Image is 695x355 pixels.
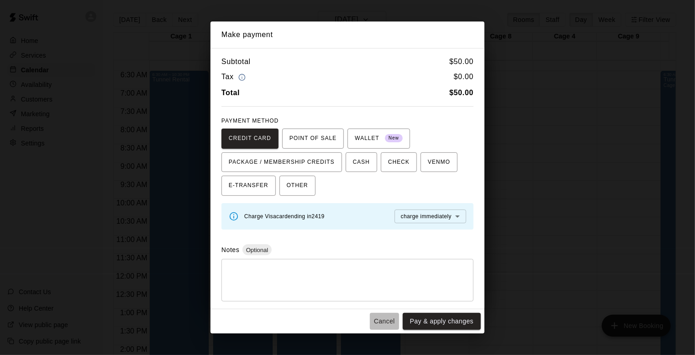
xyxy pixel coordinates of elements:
h6: $ 50.00 [449,56,474,68]
span: Charge Visa card ending in 2419 [244,213,325,220]
h6: Tax [221,71,248,83]
span: CHECK [388,155,410,170]
span: CREDIT CARD [229,131,271,146]
button: CHECK [381,152,417,172]
span: CASH [353,155,370,170]
span: WALLET [355,131,403,146]
span: POINT OF SALE [290,131,337,146]
h6: $ 0.00 [454,71,474,83]
button: Cancel [370,313,399,330]
button: CASH [346,152,377,172]
span: Optional [242,247,272,253]
h6: Subtotal [221,56,251,68]
span: E-TRANSFER [229,178,269,193]
label: Notes [221,246,239,253]
button: PACKAGE / MEMBERSHIP CREDITS [221,152,342,172]
span: PAYMENT METHOD [221,118,279,124]
b: Total [221,89,240,97]
b: $ 50.00 [449,89,474,97]
span: PACKAGE / MEMBERSHIP CREDITS [229,155,335,170]
button: CREDIT CARD [221,129,279,149]
h2: Make payment [211,22,484,48]
button: VENMO [421,152,458,172]
span: New [385,132,403,145]
span: OTHER [287,178,308,193]
span: VENMO [428,155,450,170]
span: charge immediately [401,213,452,220]
button: WALLET New [347,129,410,149]
button: Pay & apply changes [403,313,481,330]
button: OTHER [279,176,316,196]
button: POINT OF SALE [282,129,344,149]
button: E-TRANSFER [221,176,276,196]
